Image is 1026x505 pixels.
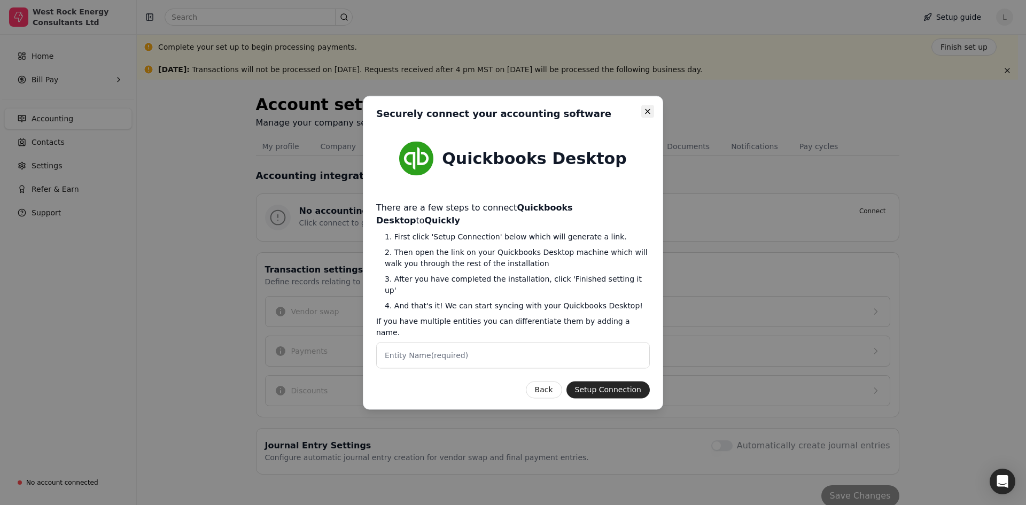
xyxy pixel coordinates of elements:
span: 4. And that's it! We can start syncing with your Quickbooks Desktop! [385,300,650,311]
span: There are a few steps to connect to [376,201,650,227]
button: Back [526,381,562,398]
span: 3. After you have completed the installation, click 'Finished setting it up' [385,273,650,296]
span: If you have multiple entities you can differentiate them by adding a name. [376,315,650,338]
label: Entity Name (required) [385,349,468,361]
span: 2. Then open the link on your Quickbooks Desktop machine which will walk you through the rest of ... [385,246,650,269]
span: Quickbooks Desktop [442,146,626,170]
h2: Securely connect your accounting software [376,107,611,120]
strong: Quickly [424,215,460,225]
button: Setup Connection [566,381,650,398]
span: 1. First click 'Setup Connection' below which will generate a link. [385,231,650,242]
